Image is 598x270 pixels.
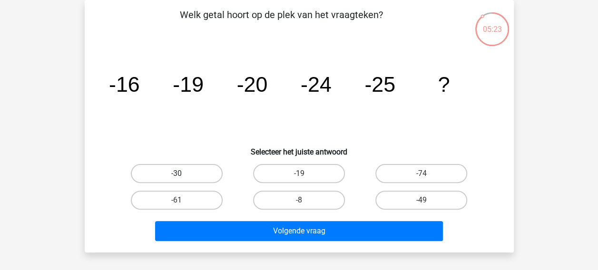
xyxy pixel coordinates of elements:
[253,164,345,183] label: -19
[173,72,204,96] tspan: -19
[474,11,510,35] div: 05:23
[108,72,139,96] tspan: -16
[253,191,345,210] label: -8
[236,72,267,96] tspan: -20
[100,8,463,36] p: Welk getal hoort op de plek van het vraagteken?
[100,140,499,156] h6: Selecteer het juiste antwoord
[155,221,443,241] button: Volgende vraag
[131,164,223,183] label: -30
[364,72,395,96] tspan: -25
[300,72,331,96] tspan: -24
[438,72,450,96] tspan: ?
[375,164,467,183] label: -74
[131,191,223,210] label: -61
[375,191,467,210] label: -49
